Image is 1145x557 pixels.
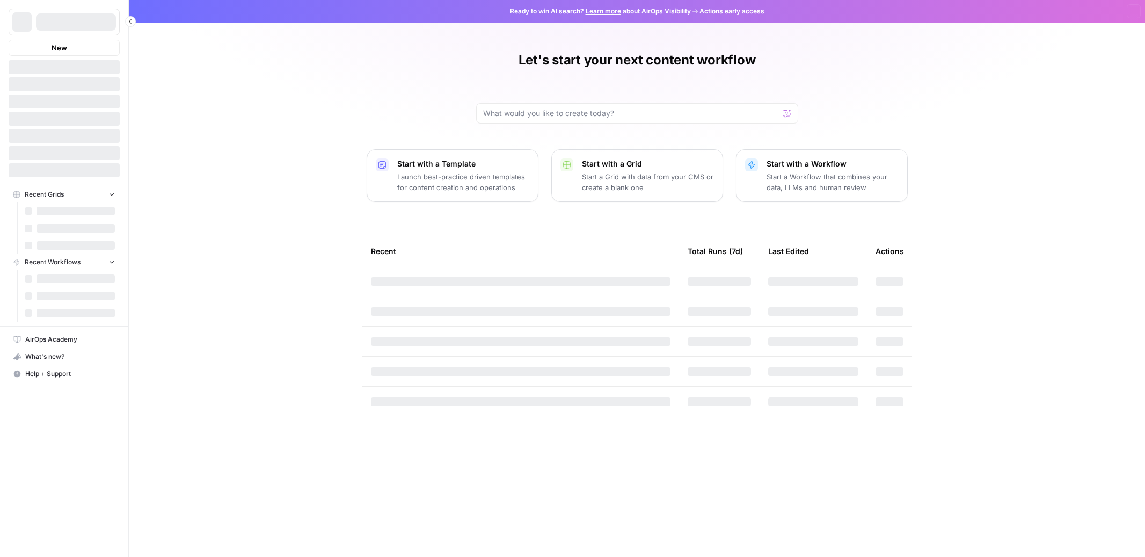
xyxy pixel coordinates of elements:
span: New [52,42,67,53]
span: AirOps Academy [25,335,115,344]
button: Recent Workflows [9,254,120,270]
a: AirOps Academy [9,331,120,348]
input: What would you like to create today? [483,108,778,119]
p: Start a Grid with data from your CMS or create a blank one [582,171,714,193]
h1: Let's start your next content workflow [519,52,756,69]
button: Start with a GridStart a Grid with data from your CMS or create a blank one [551,149,723,202]
div: Actions [876,236,904,266]
span: Recent Grids [25,190,64,199]
p: Start a Workflow that combines your data, LLMs and human review [767,171,899,193]
button: New [9,40,120,56]
button: Help + Support [9,365,120,382]
span: Help + Support [25,369,115,379]
button: What's new? [9,348,120,365]
div: Last Edited [768,236,809,266]
span: Ready to win AI search? about AirOps Visibility [510,6,691,16]
div: What's new? [9,349,119,365]
div: Recent [371,236,670,266]
button: Start with a WorkflowStart a Workflow that combines your data, LLMs and human review [736,149,908,202]
p: Start with a Workflow [767,158,899,169]
div: Total Runs (7d) [688,236,743,266]
p: Launch best-practice driven templates for content creation and operations [397,171,529,193]
button: Start with a TemplateLaunch best-practice driven templates for content creation and operations [367,149,538,202]
p: Start with a Grid [582,158,714,169]
p: Start with a Template [397,158,529,169]
button: Recent Grids [9,186,120,202]
a: Learn more [586,7,621,15]
span: Actions early access [699,6,764,16]
span: Recent Workflows [25,257,81,267]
